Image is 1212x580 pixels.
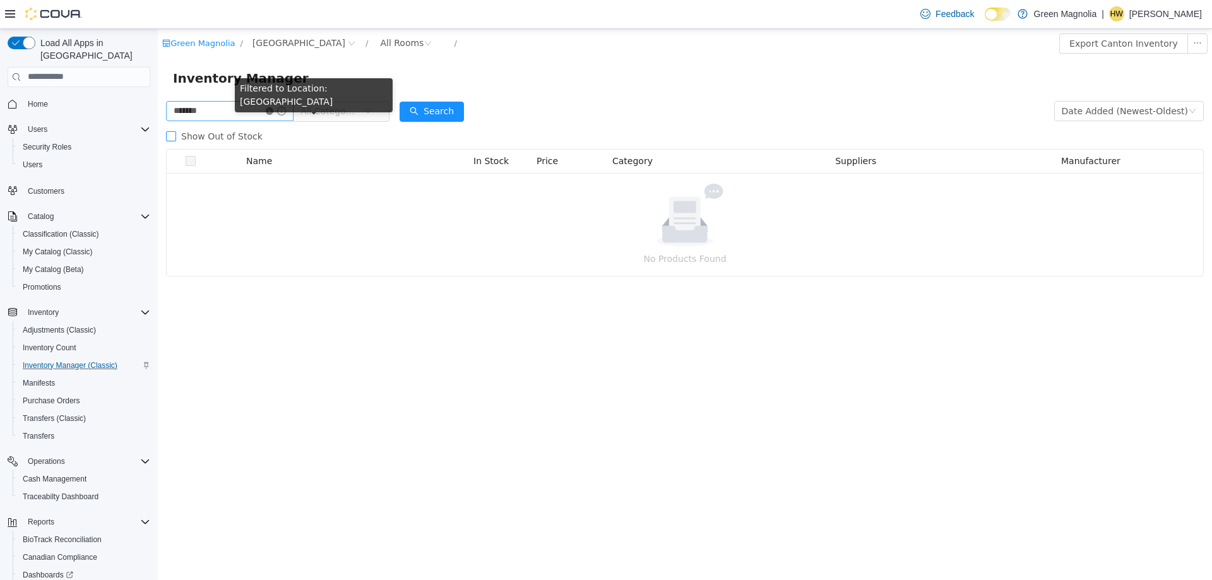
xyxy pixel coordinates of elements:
p: Green Magnolia [1034,6,1097,21]
button: Inventory Manager (Classic) [13,357,155,374]
button: Manifests [13,374,155,392]
span: Dashboards [23,570,73,580]
span: Suppliers [677,127,718,137]
span: Inventory Manager (Classic) [23,360,117,370]
a: Classification (Classic) [18,227,104,242]
button: Transfers [13,427,155,445]
span: Cash Management [18,471,150,487]
span: Inventory Manager [15,39,158,59]
span: Home [23,96,150,112]
a: icon: shopGreen Magnolia [4,9,77,19]
button: Security Roles [13,138,155,156]
button: Catalog [3,208,155,225]
span: Customers [28,186,64,196]
span: Load All Apps in [GEOGRAPHIC_DATA] [35,37,150,62]
a: My Catalog (Classic) [18,244,98,259]
span: Inventory Count [23,343,76,353]
span: Name [88,127,114,137]
button: Users [13,156,155,174]
span: Show Out of Stock [18,102,110,112]
a: Security Roles [18,139,76,155]
a: Traceabilty Dashboard [18,489,104,504]
span: Canton [95,7,187,21]
a: Users [18,157,47,172]
button: Inventory [3,304,155,321]
span: / [296,9,299,19]
span: Users [18,157,150,172]
span: Promotions [23,282,61,292]
span: / [208,9,210,19]
div: Date Added (Newest-Oldest) [904,73,1030,92]
button: Operations [3,453,155,470]
span: In Stock [316,127,351,137]
span: Classification (Classic) [18,227,150,242]
span: Inventory Manager (Classic) [18,358,150,373]
span: Canadian Compliance [18,550,150,565]
span: Traceabilty Dashboard [18,489,150,504]
span: Transfers (Classic) [23,413,86,423]
button: Transfers (Classic) [13,410,155,427]
span: Security Roles [18,139,150,155]
div: Filtered to Location: [GEOGRAPHIC_DATA] [77,49,235,83]
span: Inventory [23,305,150,320]
span: Security Roles [23,142,71,152]
span: My Catalog (Beta) [23,264,84,275]
input: Dark Mode [985,8,1011,21]
span: Catalog [28,211,54,222]
span: My Catalog (Classic) [18,244,150,259]
span: HW [1110,6,1123,21]
span: Manifests [23,378,55,388]
i: icon: down [1031,78,1038,87]
span: Transfers [18,429,150,444]
button: Users [3,121,155,138]
span: Users [23,160,42,170]
button: Inventory [23,305,64,320]
span: Category [454,127,495,137]
span: BioTrack Reconciliation [18,532,150,547]
span: Customers [23,182,150,198]
button: Adjustments (Classic) [13,321,155,339]
span: Inventory [28,307,59,317]
span: Canadian Compliance [23,552,97,562]
a: Inventory Count [18,340,81,355]
button: My Catalog (Beta) [13,261,155,278]
button: BioTrack Reconciliation [13,531,155,548]
i: icon: shop [4,10,13,18]
button: My Catalog (Classic) [13,243,155,261]
span: Purchase Orders [23,396,80,406]
span: Classification (Classic) [23,229,99,239]
a: My Catalog (Beta) [18,262,89,277]
span: Inventory Count [18,340,150,355]
div: Heather Wheeler [1109,6,1124,21]
button: Purchase Orders [13,392,155,410]
a: Manifests [18,376,60,391]
span: BioTrack Reconciliation [23,535,102,545]
a: Inventory Manager (Classic) [18,358,122,373]
span: Manufacturer [903,127,963,137]
span: Users [28,124,47,134]
span: Manifests [18,376,150,391]
a: Promotions [18,280,66,295]
button: icon: searchSearch [242,73,306,93]
a: Canadian Compliance [18,550,102,565]
a: BioTrack Reconciliation [18,532,107,547]
button: Canadian Compliance [13,548,155,566]
button: Inventory Count [13,339,155,357]
p: [PERSON_NAME] [1129,6,1202,21]
button: Users [23,122,52,137]
a: Purchase Orders [18,393,85,408]
span: Purchase Orders [18,393,150,408]
a: Feedback [915,1,979,27]
a: Transfers (Classic) [18,411,91,426]
button: Traceabilty Dashboard [13,488,155,506]
div: All Rooms [222,4,266,23]
span: Promotions [18,280,150,295]
img: Cova [25,8,82,20]
a: Transfers [18,429,59,444]
a: Adjustments (Classic) [18,323,101,338]
button: Reports [3,513,155,531]
span: Catalog [23,209,150,224]
p: No Products Found [24,223,1030,237]
span: Reports [23,514,150,530]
